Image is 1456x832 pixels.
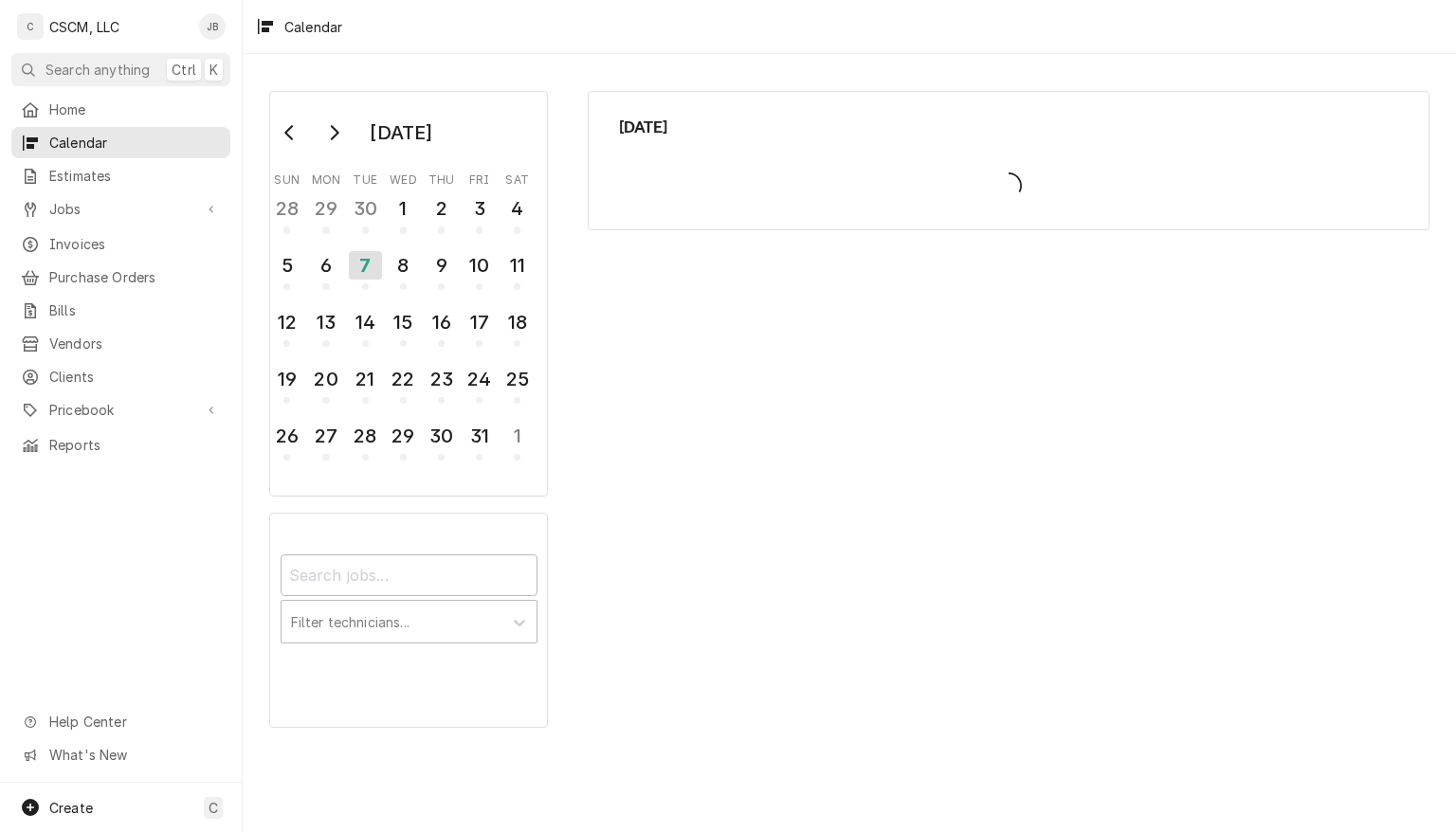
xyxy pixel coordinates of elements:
div: James Bain's Avatar [199,13,226,40]
a: Reports [11,429,230,461]
div: 29 [389,422,418,450]
div: 14 [351,308,380,336]
a: Calendar [11,127,230,158]
div: 3 [464,194,494,223]
div: 21 [351,365,380,393]
div: 29 [311,194,340,223]
span: C [209,798,218,818]
a: Home [11,94,230,125]
a: Bills [11,295,230,326]
div: 11 [502,251,532,280]
span: Calendar [49,133,221,153]
span: [DATE] [619,115,1399,139]
span: Loading... [619,166,1399,206]
a: Go to Pricebook [11,394,230,425]
div: 5 [272,251,301,280]
div: Calendar Filters [281,537,537,663]
div: 19 [272,365,301,393]
div: 31 [464,422,494,450]
div: 24 [464,365,494,393]
input: Search jobs... [281,554,537,596]
div: 13 [311,308,340,336]
div: 28 [351,422,380,450]
span: Pricebook [49,400,192,420]
div: 1 [389,194,418,223]
a: Invoices [11,228,230,260]
div: 25 [502,365,532,393]
span: Reports [49,435,221,455]
th: Tuesday [346,166,384,189]
span: Bills [49,300,221,320]
a: Go to Help Center [11,706,230,737]
th: Sunday [268,166,306,189]
th: Saturday [499,166,537,189]
button: Go to next month [315,118,353,148]
div: Calendar Day Picker [269,91,548,497]
div: 1 [502,422,532,450]
div: 27 [311,422,340,450]
a: Purchase Orders [11,262,230,293]
a: Estimates [11,160,230,191]
a: Go to Jobs [11,193,230,225]
span: Purchase Orders [49,267,221,287]
th: Monday [306,166,346,189]
span: Clients [49,367,221,387]
div: 15 [389,308,418,336]
span: Estimates [49,166,221,186]
div: CSCM, LLC [49,17,119,37]
button: Go to previous month [271,118,309,148]
div: 18 [502,308,532,336]
div: 4 [502,194,532,223]
span: Jobs [49,199,192,219]
span: What's New [49,745,219,765]
div: 30 [351,194,380,223]
a: Clients [11,361,230,392]
span: Invoices [49,234,221,254]
th: Wednesday [384,166,422,189]
span: Home [49,99,221,119]
span: Vendors [49,334,221,353]
span: Search anything [45,60,150,80]
div: 6 [311,251,340,280]
th: Friday [461,166,499,189]
div: 28 [272,194,301,223]
a: Vendors [11,328,230,359]
div: 7 [349,251,382,280]
div: 16 [427,308,456,336]
span: Ctrl [172,60,196,80]
div: Calendar Filters [269,513,548,727]
span: K [209,60,218,80]
div: 12 [272,308,301,336]
div: 17 [464,308,494,336]
div: 8 [389,251,418,280]
div: 23 [427,365,456,393]
div: JB [199,13,226,40]
button: Search anythingCtrlK [11,53,230,86]
span: Create [49,800,93,816]
div: 20 [311,365,340,393]
div: 10 [464,251,494,280]
div: 9 [427,251,456,280]
div: 2 [427,194,456,223]
th: Thursday [423,166,461,189]
span: Help Center [49,712,219,732]
div: 22 [389,365,418,393]
div: Calendar Calendar [588,91,1429,230]
div: 30 [427,422,456,450]
div: 26 [272,422,301,450]
div: [DATE] [363,117,439,149]
div: C [17,13,44,40]
a: Go to What's New [11,739,230,770]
